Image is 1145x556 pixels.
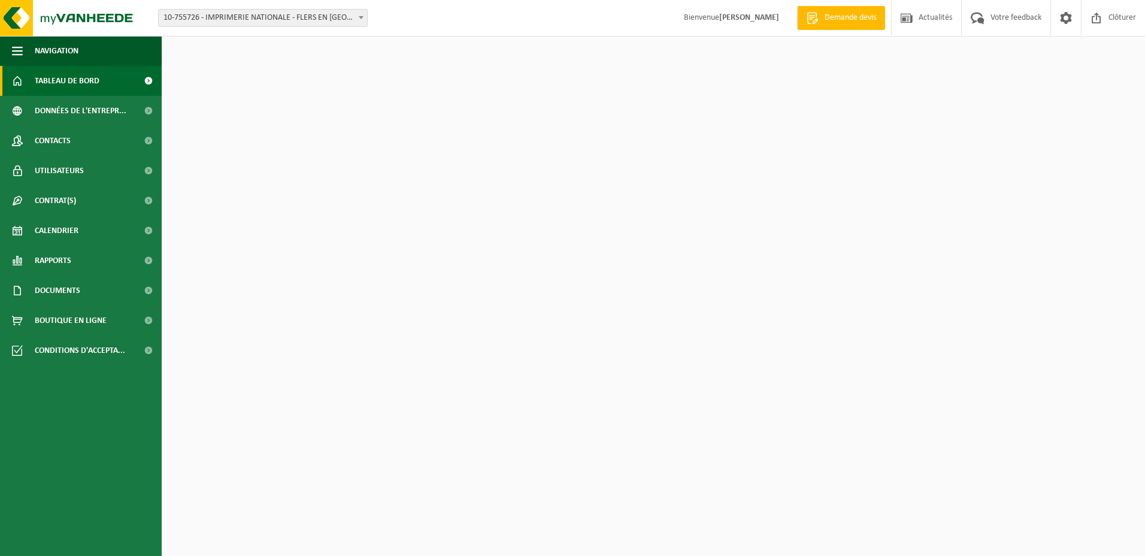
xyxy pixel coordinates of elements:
span: Boutique en ligne [35,306,107,336]
span: 10-755726 - IMPRIMERIE NATIONALE - FLERS EN ESCREBIEUX [158,9,368,27]
span: Documents [35,276,80,306]
span: Rapports [35,246,71,276]
span: Navigation [35,36,78,66]
span: Contrat(s) [35,186,76,216]
span: Utilisateurs [35,156,84,186]
span: Contacts [35,126,71,156]
strong: [PERSON_NAME] [719,13,779,22]
span: Demande devis [822,12,879,24]
span: 10-755726 - IMPRIMERIE NATIONALE - FLERS EN ESCREBIEUX [159,10,367,26]
span: Calendrier [35,216,78,246]
span: Tableau de bord [35,66,99,96]
span: Données de l'entrepr... [35,96,126,126]
span: Conditions d'accepta... [35,336,125,365]
a: Demande devis [797,6,885,30]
